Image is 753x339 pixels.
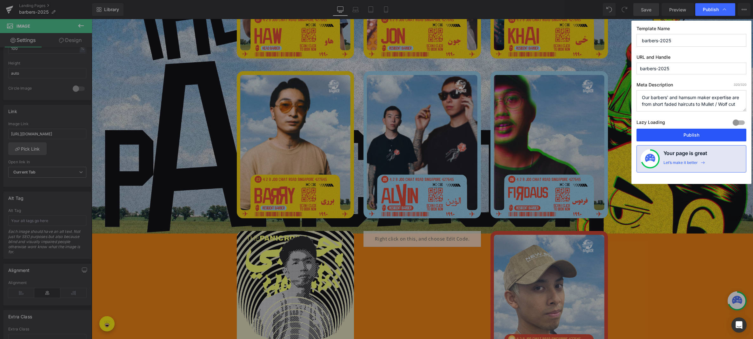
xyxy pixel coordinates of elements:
[731,317,747,333] div: Open Intercom Messenger
[734,83,746,86] span: /320
[636,129,746,141] button: Publish
[636,118,665,129] label: Lazy Loading
[734,83,739,86] span: 320
[636,90,746,112] textarea: Our barbers' and hamsum maker expertise are from short faded haircuts to Mullet / Wolf cut If you...
[10,300,20,309] img: trigger icon
[636,54,746,63] label: URL and Handle
[636,82,746,90] label: Meta Description
[663,149,707,160] h4: Your page is great
[703,7,719,12] span: Publish
[645,154,655,164] img: onboarding-status.svg
[8,297,23,312] button: avada-joy-button-widget
[663,160,698,168] div: Let’s make it better
[636,26,746,34] label: Template Name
